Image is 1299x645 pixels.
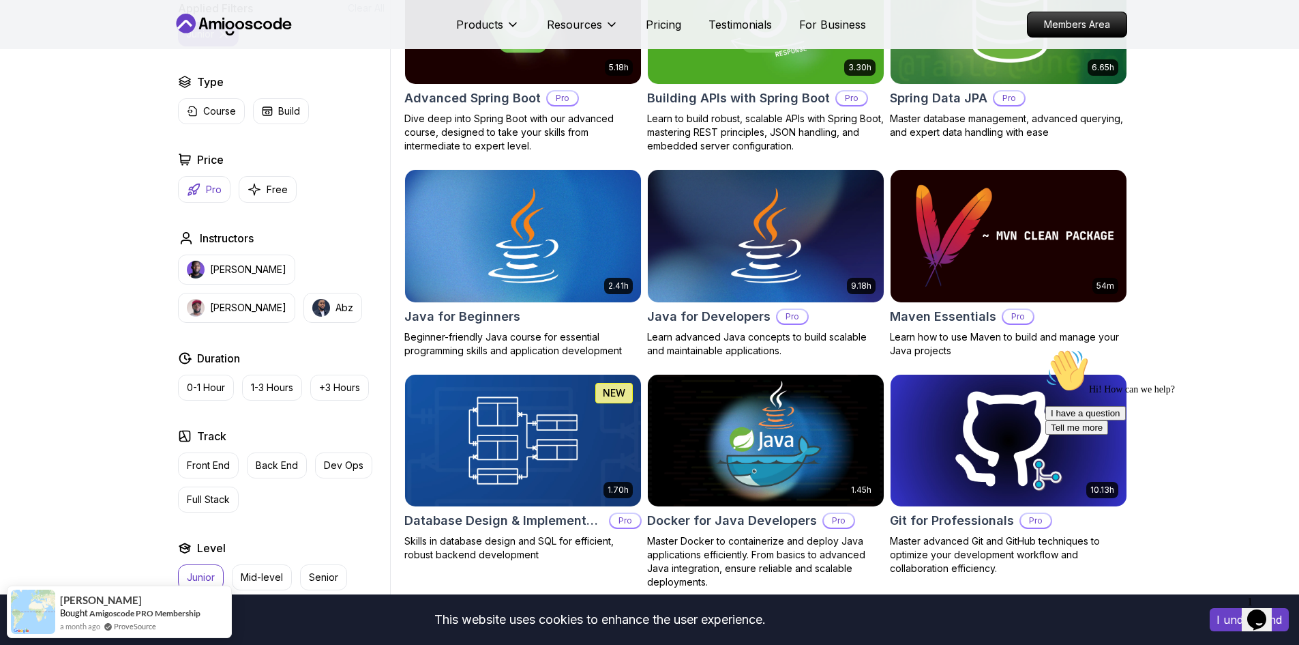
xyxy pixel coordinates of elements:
[890,169,1127,358] a: Maven Essentials card54mMaven EssentialsProLearn how to use Maven to build and manage your Java p...
[210,301,286,315] p: [PERSON_NAME]
[315,453,372,478] button: Dev Ops
[1210,608,1289,631] button: Accept cookies
[648,170,884,302] img: Java for Developers card
[309,571,338,584] p: Senior
[646,16,681,33] a: Pricing
[547,16,618,44] button: Resources
[242,375,302,401] button: 1-3 Hours
[247,453,307,478] button: Back End
[278,104,300,118] p: Build
[1096,281,1114,291] p: 54m
[890,307,996,326] h2: Maven Essentials
[994,91,1024,105] p: Pro
[405,170,641,302] img: Java for Beginners card
[647,534,884,589] p: Master Docker to containerize and deploy Java applications efficiently. From basics to advanced J...
[319,381,360,395] p: +3 Hours
[241,571,283,584] p: Mid-level
[300,564,347,590] button: Senior
[405,375,641,507] img: Database Design & Implementation card
[404,307,520,326] h2: Java for Beginners
[178,375,234,401] button: 0-1 Hour
[404,511,603,530] h2: Database Design & Implementation
[197,540,226,556] h2: Level
[5,41,135,51] span: Hi! How can we help?
[5,5,251,91] div: 👋Hi! How can we help?I have a questionTell me more
[303,293,362,323] button: instructor imgAbz
[647,330,884,358] p: Learn advanced Java concepts to build scalable and maintainable applications.
[11,590,55,634] img: provesource social proof notification image
[197,152,224,168] h2: Price
[848,62,871,73] p: 3.30h
[1242,590,1285,631] iframe: chat widget
[267,183,288,197] p: Free
[239,176,297,203] button: Free
[647,89,830,108] h2: Building APIs with Spring Boot
[609,62,629,73] p: 5.18h
[1027,12,1127,38] a: Members Area
[335,301,353,315] p: Abz
[608,281,629,291] p: 2.41h
[5,63,86,77] button: I have a question
[890,374,1127,576] a: Git for Professionals card10.13hGit for ProfessionalsProMaster advanced Git and GitHub techniques...
[647,307,771,326] h2: Java for Developers
[890,511,1014,530] h2: Git for Professionals
[89,608,200,618] a: Amigoscode PRO Membership
[851,485,871,496] p: 1.45h
[1003,310,1033,324] p: Pro
[197,350,240,367] h2: Duration
[824,514,854,528] p: Pro
[647,112,884,153] p: Learn to build robust, scalable APIs with Spring Boot, mastering REST principles, JSON handling, ...
[837,91,867,105] p: Pro
[1021,514,1051,528] p: Pro
[404,169,642,358] a: Java for Beginners card2.41hJava for BeginnersBeginner-friendly Java course for essential program...
[890,330,1127,358] p: Learn how to use Maven to build and manage your Java projects
[404,112,642,153] p: Dive deep into Spring Boot with our advanced course, designed to take your skills from intermedia...
[310,375,369,401] button: +3 Hours
[114,620,156,632] a: ProveSource
[232,564,292,590] button: Mid-level
[206,183,222,197] p: Pro
[890,112,1127,139] p: Master database management, advanced querying, and expert data handling with ease
[404,330,642,358] p: Beginner-friendly Java course for essential programming skills and application development
[60,607,88,618] span: Bought
[891,375,1126,507] img: Git for Professionals card
[60,620,100,632] span: a month ago
[203,104,236,118] p: Course
[456,16,520,44] button: Products
[253,98,309,124] button: Build
[5,5,49,49] img: :wave:
[5,77,68,91] button: Tell me more
[404,534,642,562] p: Skills in database design and SQL for efficient, robust backend development
[187,299,205,317] img: instructor img
[60,594,142,606] span: [PERSON_NAME]
[178,453,239,478] button: Front End
[178,293,295,323] button: instructor img[PERSON_NAME]
[178,255,295,285] button: instructor img[PERSON_NAME]
[256,459,298,472] p: Back End
[647,374,884,590] a: Docker for Java Developers card1.45hDocker for Java DevelopersProMaster Docker to containerize an...
[1028,12,1126,37] p: Members Area
[187,261,205,278] img: instructor img
[1040,343,1285,584] iframe: chat widget
[890,89,987,108] h2: Spring Data JPA
[799,16,866,33] a: For Business
[890,534,1127,575] p: Master advanced Git and GitHub techniques to optimize your development workflow and collaboration...
[603,386,625,400] p: NEW
[200,230,254,246] h2: Instructors
[777,310,807,324] p: Pro
[851,281,871,291] p: 9.18h
[456,16,503,33] p: Products
[708,16,772,33] a: Testimonials
[610,514,640,528] p: Pro
[547,16,602,33] p: Resources
[404,374,642,562] a: Database Design & Implementation card1.70hNEWDatabase Design & ImplementationProSkills in databas...
[178,176,230,203] button: Pro
[10,605,1189,635] div: This website uses cookies to enhance the user experience.
[404,89,541,108] h2: Advanced Spring Boot
[197,74,224,90] h2: Type
[197,428,226,444] h2: Track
